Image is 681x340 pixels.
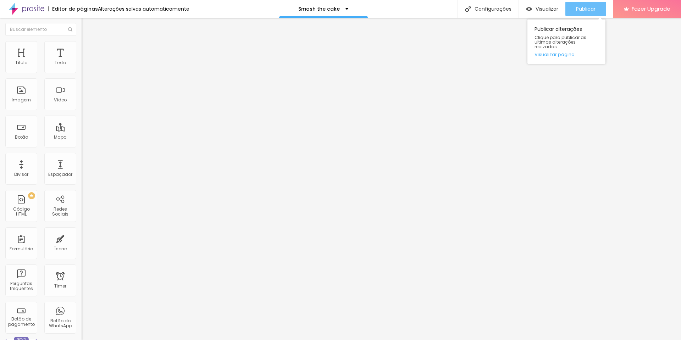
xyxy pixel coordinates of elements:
[526,6,532,12] img: view-1.svg
[7,317,35,327] div: Botão de pagamento
[519,2,565,16] button: Visualizar
[46,318,74,329] div: Botão do WhatsApp
[527,19,605,64] div: Publicar alterações
[98,6,189,11] div: Alterações salvas automaticamente
[7,281,35,291] div: Perguntas frequentes
[632,6,670,12] span: Fazer Upgrade
[535,35,598,49] span: Clique para publicar as ultimas alterações reaizadas
[54,246,67,251] div: Ícone
[576,6,596,12] span: Publicar
[298,6,340,11] p: Smash the cake
[5,23,76,36] input: Buscar elemento
[536,6,558,12] span: Visualizar
[54,284,66,289] div: Timer
[68,27,72,32] img: Icone
[48,6,98,11] div: Editor de páginas
[82,18,681,340] iframe: Editor
[46,207,74,217] div: Redes Sociais
[55,60,66,65] div: Texto
[54,135,67,140] div: Mapa
[15,60,27,65] div: Título
[10,246,33,251] div: Formulário
[535,52,598,57] a: Visualizar página
[48,172,72,177] div: Espaçador
[7,207,35,217] div: Código HTML
[54,97,67,102] div: Vídeo
[12,97,31,102] div: Imagem
[15,135,28,140] div: Botão
[465,6,471,12] img: Icone
[565,2,606,16] button: Publicar
[14,172,28,177] div: Divisor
